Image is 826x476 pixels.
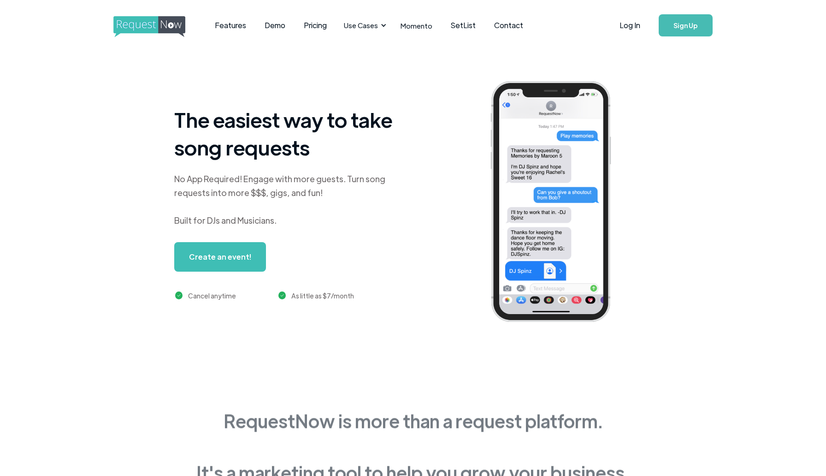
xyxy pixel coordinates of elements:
[188,290,236,301] div: Cancel anytime
[344,20,378,30] div: Use Cases
[206,11,255,40] a: Features
[174,242,266,272] a: Create an event!
[338,11,389,40] div: Use Cases
[175,292,183,299] img: green checkmark
[442,11,485,40] a: SetList
[174,106,405,161] h1: The easiest way to take song requests
[278,292,286,299] img: green checkmark
[485,11,532,40] a: Contact
[291,290,354,301] div: As little as $7/month
[391,12,442,39] a: Momento
[610,9,649,42] a: Log In
[113,16,202,37] img: requestnow logo
[113,16,183,35] a: home
[659,14,713,36] a: Sign Up
[255,11,295,40] a: Demo
[174,172,405,227] div: No App Required! Engage with more guests. Turn song requests into more $$$, gigs, and fun! Built ...
[480,75,636,332] img: iphone screenshot
[295,11,336,40] a: Pricing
